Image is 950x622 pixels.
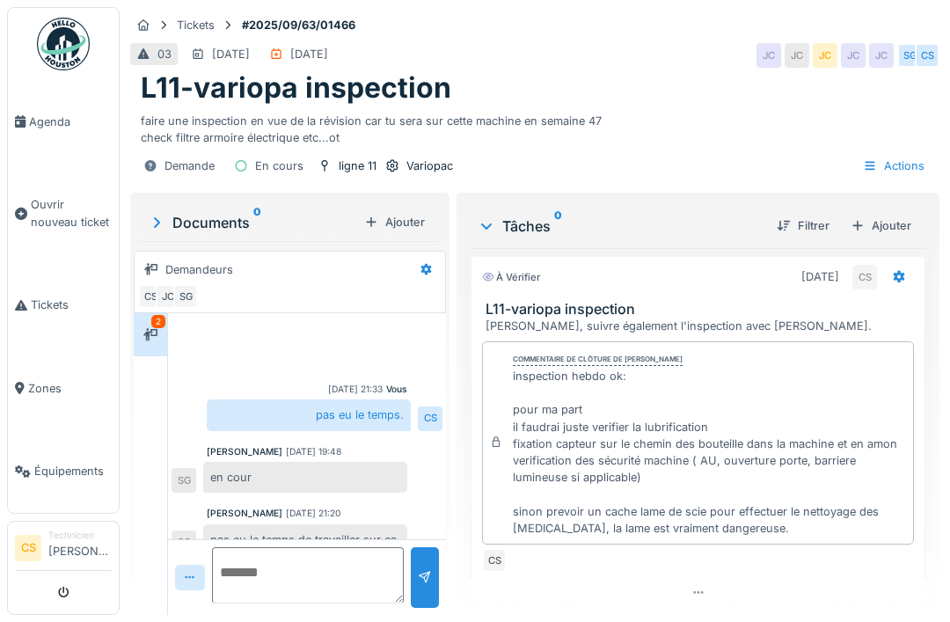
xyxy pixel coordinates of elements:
[897,43,922,68] div: SG
[138,284,163,309] div: CS
[478,216,763,237] div: Tâches
[207,445,282,458] div: [PERSON_NAME]
[339,157,376,174] div: ligne 11
[235,17,362,33] strong: #2025/09/63/01466
[513,368,906,537] div: inspection hebdo ok: pour ma part il faudrai juste verifier la lubrification fixation capteur sur...
[177,17,215,33] div: Tickets
[844,214,918,238] div: Ajouter
[357,210,432,234] div: Ajouter
[207,507,282,520] div: [PERSON_NAME]
[48,529,112,542] div: Technicien
[48,529,112,567] li: [PERSON_NAME]
[15,529,112,571] a: CS Technicien[PERSON_NAME]
[156,284,180,309] div: JC
[770,214,837,238] div: Filtrer
[253,212,261,233] sup: 0
[8,263,119,347] a: Tickets
[165,261,233,278] div: Demandeurs
[34,463,112,479] span: Équipements
[869,43,894,68] div: JC
[31,296,112,313] span: Tickets
[8,164,119,264] a: Ouvrir nouveau ticket
[915,43,939,68] div: CS
[207,399,411,430] div: pas eu le temps.
[286,507,340,520] div: [DATE] 21:20
[785,43,809,68] div: JC
[756,43,781,68] div: JC
[141,71,451,105] h1: L11-variopa inspection
[157,46,172,62] div: 03
[418,406,442,431] div: CS
[386,383,407,396] div: Vous
[37,18,90,70] img: Badge_color-CXgf-gQk.svg
[151,315,165,328] div: 2
[31,196,112,230] span: Ouvrir nouveau ticket
[212,46,250,62] div: [DATE]
[148,212,357,233] div: Documents
[203,462,407,493] div: en cour
[8,347,119,430] a: Zones
[482,270,540,285] div: À vérifier
[203,524,407,555] div: pas eu le temps de travailler sur ca
[841,43,866,68] div: JC
[15,535,41,561] li: CS
[164,157,215,174] div: Demande
[255,157,303,174] div: En cours
[513,354,683,366] div: Commentaire de clôture de [PERSON_NAME]
[286,445,341,458] div: [DATE] 19:48
[486,318,917,334] div: [PERSON_NAME], suivre également l'inspection avec [PERSON_NAME].
[482,548,507,573] div: CS
[8,430,119,514] a: Équipements
[554,216,562,237] sup: 0
[855,153,932,179] div: Actions
[290,46,328,62] div: [DATE]
[172,531,196,555] div: SG
[172,468,196,493] div: SG
[801,268,839,285] div: [DATE]
[28,380,112,397] span: Zones
[852,265,877,289] div: CS
[173,284,198,309] div: SG
[813,43,837,68] div: JC
[328,383,383,396] div: [DATE] 21:33
[406,157,453,174] div: Variopac
[486,301,917,318] h3: L11-variopa inspection
[141,106,929,146] div: faire une inspection en vue de la révision car tu sera sur cette machine en semaine 47 check filt...
[8,80,119,164] a: Agenda
[29,113,112,130] span: Agenda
